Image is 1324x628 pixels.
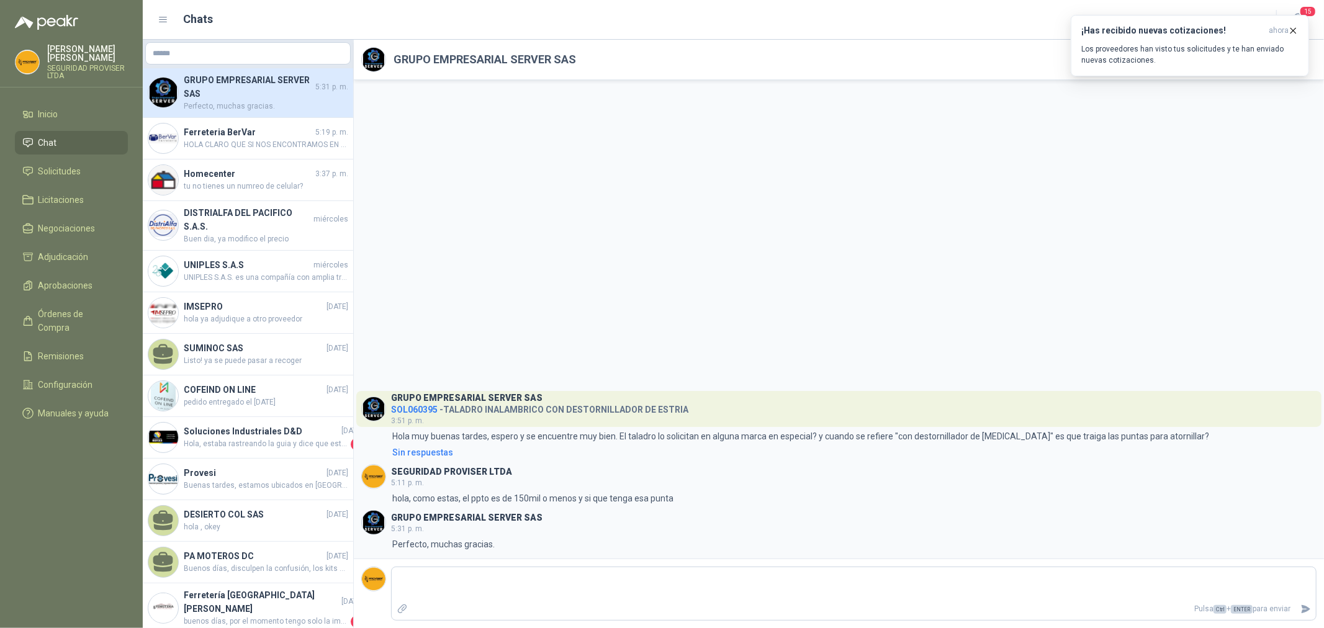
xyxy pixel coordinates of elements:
span: Adjudicación [38,250,89,264]
a: Solicitudes [15,159,128,183]
h3: ¡Has recibido nuevas cotizaciones! [1081,25,1264,36]
a: Negociaciones [15,217,128,240]
h4: Provesi [184,466,324,480]
a: Adjudicación [15,245,128,269]
h4: PA MOTEROS DC [184,549,324,563]
div: Sin respuestas [392,446,453,459]
span: hola ya adjudique a otro proveedor [184,313,348,325]
h4: Ferretería [GEOGRAPHIC_DATA][PERSON_NAME] [184,588,339,616]
a: Chat [15,131,128,155]
span: ENTER [1231,605,1253,614]
span: 5:31 p. m. [315,81,348,93]
span: Perfecto, muchas gracias. [184,101,348,112]
a: Órdenes de Compra [15,302,128,339]
span: tu no tienes un numreo de celular? [184,181,348,192]
h4: Soluciones Industriales D&D [184,424,339,438]
a: Company LogoIMSEPRO[DATE]hola ya adjudique a otro proveedor [143,292,353,334]
img: Company Logo [148,381,178,411]
img: Logo peakr [15,15,78,30]
h4: DESIERTO COL SAS [184,508,324,521]
span: pedido entregado el [DATE] [184,397,348,408]
a: Licitaciones [15,188,128,212]
span: Ctrl [1214,605,1227,614]
span: [DATE] [326,343,348,354]
img: Company Logo [362,465,385,488]
span: Buen dia, ya modifico el precio [184,233,348,245]
img: Company Logo [362,567,385,591]
a: Company LogoSoluciones Industriales D&D[DATE]Hola, estaba rastreando la guia y dice que esta en r... [143,417,353,459]
button: ¡Has recibido nuevas cotizaciones!ahora Los proveedores han visto tus solicitudes y te han enviad... [1071,15,1309,76]
span: 3:37 p. m. [315,168,348,180]
p: hola, como estas, el ppto es de 150mil o menos y si que tenga esa punta [392,491,673,505]
span: [DATE] [326,384,348,396]
img: Company Logo [148,298,178,328]
button: Enviar [1295,598,1316,620]
img: Company Logo [148,423,178,452]
h2: GRUPO EMPRESARIAL SERVER SAS [394,51,576,68]
span: [DATE] [326,301,348,313]
a: Aprobaciones [15,274,128,297]
img: Company Logo [148,78,178,107]
span: Inicio [38,107,58,121]
a: Sin respuestas [390,446,1317,459]
img: Company Logo [362,511,385,534]
span: Licitaciones [38,193,84,207]
span: Negociaciones [38,222,96,235]
a: Company LogoProvesi[DATE]Buenas tardes, estamos ubicados en [GEOGRAPHIC_DATA]. Cinta reflectiva: ... [143,459,353,500]
span: [DATE] [326,467,348,479]
span: [DATE] [341,596,363,608]
a: Remisiones [15,344,128,368]
h4: UNIPLES S.A.S [184,258,311,272]
a: Company LogoHomecenter3:37 p. m.tu no tienes un numreo de celular? [143,159,353,201]
span: miércoles [313,259,348,271]
img: Company Logo [148,210,178,240]
span: Configuración [38,378,93,392]
img: Company Logo [16,50,39,74]
img: Company Logo [362,48,385,71]
span: SOL060395 [391,405,438,415]
button: 15 [1287,9,1309,31]
h4: COFEIND ON LINE [184,383,324,397]
p: Hola muy buenas tardes, espero y se encuentre muy bien. El taladro lo solicitan en alguna marca e... [392,429,1209,443]
span: hola , okey [184,521,348,533]
h1: Chats [184,11,214,28]
span: 1 [351,616,363,628]
p: SEGURIDAD PROVISER LTDA [47,65,128,79]
span: buenos días, por el momento tengo solo la imagen porque se mandan a fabricar [184,616,348,628]
span: Manuales y ayuda [38,406,109,420]
a: Company LogoDISTRIALFA DEL PACIFICO S.A.S.miércolesBuen dia, ya modifico el precio [143,201,353,251]
h4: GRUPO EMPRESARIAL SERVER SAS [184,73,313,101]
img: Company Logo [148,165,178,195]
span: Chat [38,136,57,150]
span: 1 [351,438,363,451]
a: SUMINOC SAS[DATE]Listo! ya se puede pasar a recoger [143,334,353,375]
h4: - TALADRO INALAMBRICO CON DESTORNILLADOR DE ESTRIA [391,401,688,413]
img: Company Logo [148,256,178,286]
span: 15 [1299,6,1317,17]
h3: GRUPO EMPRESARIAL SERVER SAS [391,395,543,401]
span: Buenos días, disculpen la confusión, los kits se encuentran en [GEOGRAPHIC_DATA], se hace el enví... [184,563,348,575]
span: 5:11 p. m. [391,478,424,487]
span: Hola, estaba rastreando la guia y dice que esta en reparto [184,438,348,451]
p: Pulsa + para enviar [413,598,1296,620]
h4: DISTRIALFA DEL PACIFICO S.A.S. [184,206,311,233]
a: Company LogoFerreteria BerVar5:19 p. m.HOLA CLARO QUE SI NOS ENCONTRAMOS EN LA CIUDAD DE CALI BAR... [143,118,353,159]
a: PA MOTEROS DC[DATE]Buenos días, disculpen la confusión, los kits se encuentran en [GEOGRAPHIC_DAT... [143,542,353,583]
h3: GRUPO EMPRESARIAL SERVER SAS [391,514,543,521]
p: Perfecto, muchas gracias. [392,537,495,551]
h4: Homecenter [184,167,313,181]
span: Aprobaciones [38,279,93,292]
span: HOLA CLARO QUE SI NOS ENCONTRAMOS EN LA CIUDAD DE CALI BARRIO [GEOGRAPHIC_DATA] [184,139,348,151]
span: [DATE] [326,509,348,521]
p: Los proveedores han visto tus solicitudes y te han enviado nuevas cotizaciones. [1081,43,1299,66]
h3: SEGURIDAD PROVISER LTDA [391,469,512,475]
label: Adjuntar archivos [392,598,413,620]
span: Listo! ya se puede pasar a recoger [184,355,348,367]
span: UNIPLES S.A.S. es una compañía con amplia trayectoria en el mercado colombiano, ofrecemos solucio... [184,272,348,284]
span: 5:19 p. m. [315,127,348,138]
span: Remisiones [38,349,84,363]
span: miércoles [313,213,348,225]
h4: Ferreteria BerVar [184,125,313,139]
img: Company Logo [148,464,178,494]
span: ahora [1269,25,1289,36]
